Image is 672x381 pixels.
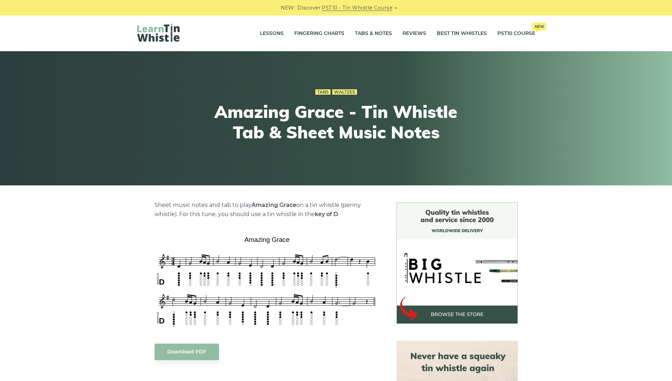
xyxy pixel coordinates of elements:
[437,25,487,42] a: Best Tin Whistles
[206,102,466,142] h1: Amazing Grace - Tin Whistle Tab & Sheet Music Notes
[260,25,284,42] a: Lessons
[497,25,535,42] a: PST10 CourseNew
[252,202,296,208] strong: Amazing Grace
[315,211,338,218] strong: key of D
[155,344,219,360] a: Download PDF
[402,25,426,42] a: Reviews
[396,202,518,324] img: BigWhistle Tin Whistle Store
[532,23,546,30] span: New
[155,201,380,219] p: Sheet music notes and tab to play on a tin whistle (penny whistle). For this tune, you should use...
[332,89,357,95] a: Waltzes
[155,233,380,329] img: Amazing Grace Tin Whistle Tab & Sheet Music
[315,89,331,95] a: Tabs
[355,25,392,42] a: Tabs & Notes
[294,25,344,42] a: Fingering Charts
[137,24,180,42] img: LearnTinWhistle.com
